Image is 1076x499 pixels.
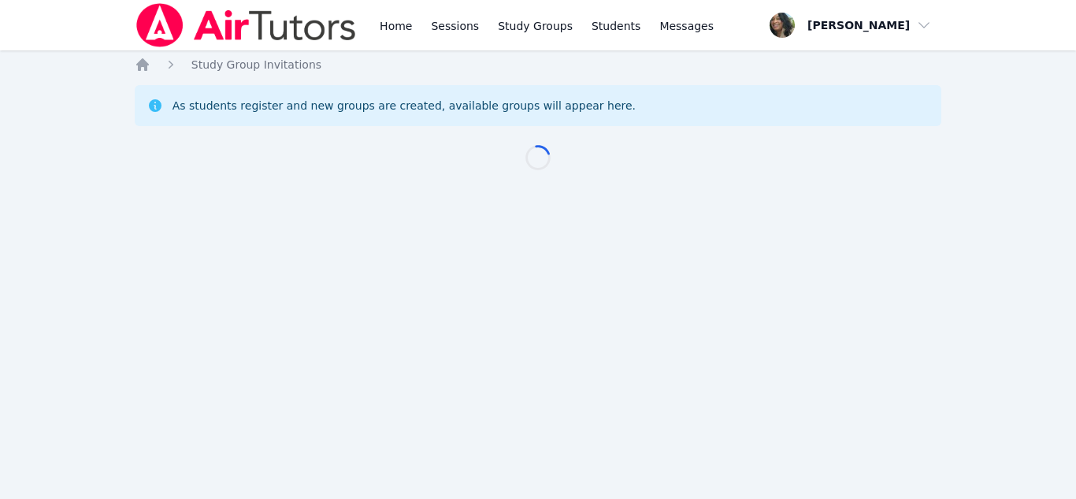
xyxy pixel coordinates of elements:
[191,58,321,71] span: Study Group Invitations
[135,57,942,73] nav: Breadcrumb
[173,98,636,114] div: As students register and new groups are created, available groups will appear here.
[191,57,321,73] a: Study Group Invitations
[135,3,358,47] img: Air Tutors
[659,18,714,34] span: Messages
